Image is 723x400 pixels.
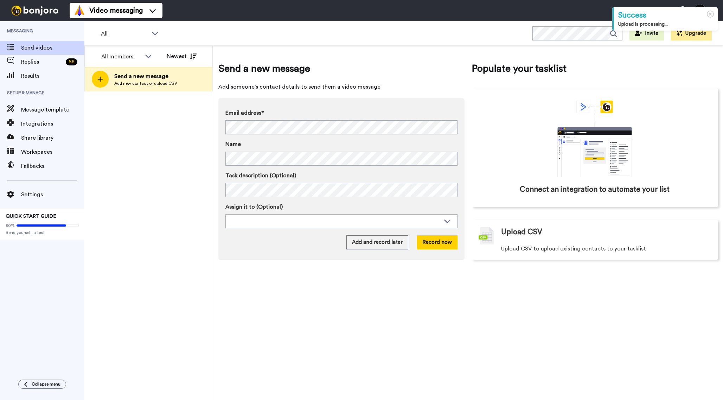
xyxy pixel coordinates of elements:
label: Assign it to (Optional) [225,203,458,211]
img: vm-color.svg [74,5,85,16]
span: Populate your tasklist [472,62,718,76]
div: All members [101,52,141,61]
span: Add someone's contact details to send them a video message [218,83,465,91]
label: Email address* [225,109,458,117]
div: Upload is processing... [618,21,714,28]
span: Settings [21,190,84,199]
div: 68 [66,58,77,65]
img: bj-logo-header-white.svg [8,6,61,15]
button: Newest [161,49,202,63]
span: Results [21,72,84,80]
span: Workspaces [21,148,84,156]
span: Send a new message [114,72,177,81]
span: All [101,30,148,38]
span: 80% [6,223,15,228]
button: Add and record later [346,235,408,249]
span: Send yourself a test [6,230,79,235]
span: Upload CSV [501,227,542,237]
span: Integrations [21,120,84,128]
span: Name [225,140,241,148]
div: animation [542,101,647,177]
span: Share library [21,134,84,142]
span: Replies [21,58,63,66]
span: Video messaging [89,6,143,15]
button: Upgrade [671,26,712,40]
button: Record now [417,235,458,249]
img: csv-grey.png [479,227,494,245]
span: Fallbacks [21,162,84,170]
span: QUICK START GUIDE [6,214,56,219]
span: Send videos [21,44,84,52]
span: Collapse menu [32,381,60,387]
button: Collapse menu [18,380,66,389]
span: Upload CSV to upload existing contacts to your tasklist [501,245,646,253]
label: Task description (Optional) [225,171,458,180]
span: Connect an integration to automate your list [520,184,670,195]
span: Add new contact or upload CSV [114,81,177,86]
div: Success [618,10,714,21]
span: Send a new message [218,62,465,76]
span: Message template [21,106,84,114]
button: Invite [629,26,664,40]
